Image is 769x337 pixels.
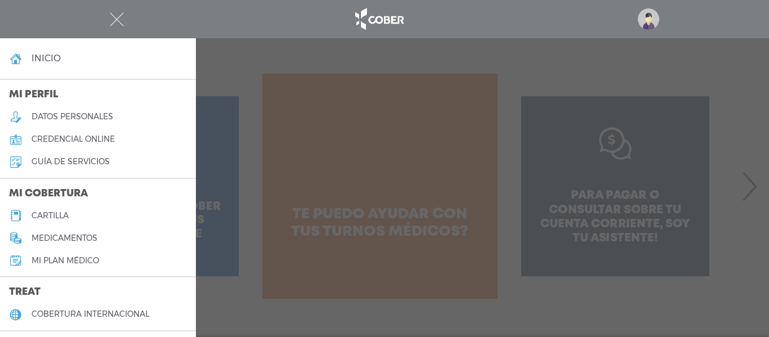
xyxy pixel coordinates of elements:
h5: cartilla [32,211,69,221]
h5: cobertura internacional [32,309,149,319]
img: Cober_menu-close-white.svg [110,12,124,26]
img: logo_cober_home-white.png [349,6,408,33]
h5: datos personales [32,112,113,122]
h5: medicamentos [32,233,97,243]
img: profile-placeholder.svg [638,8,659,30]
h5: credencial online [32,134,115,144]
h5: guía de servicios [32,157,110,167]
h4: inicio [32,53,61,64]
h5: Mi plan médico [32,256,99,266]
